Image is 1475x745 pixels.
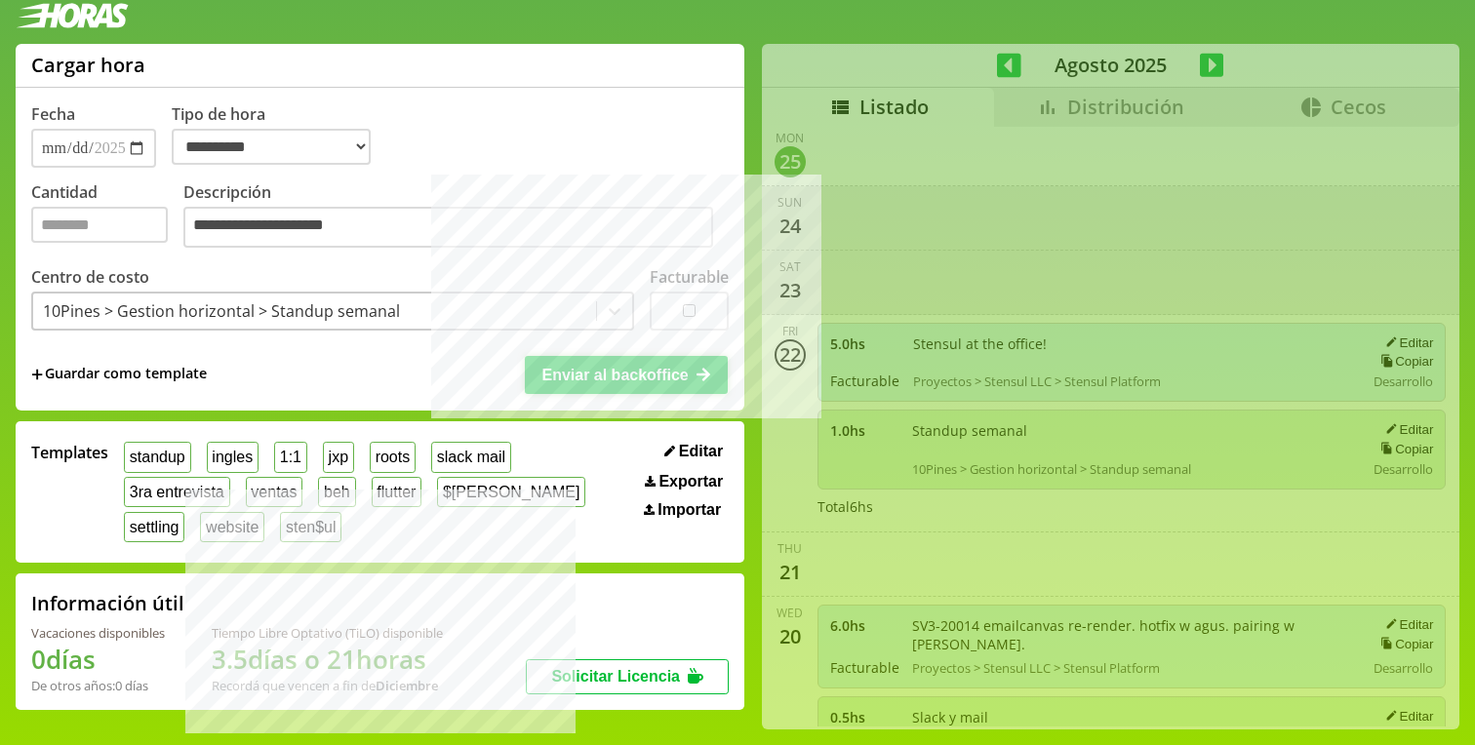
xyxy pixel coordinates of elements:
h2: Información útil [31,590,184,616]
span: Editar [679,443,723,460]
button: $[PERSON_NAME] [437,477,585,507]
h1: Cargar hora [31,52,145,78]
div: De otros años: 0 días [31,677,165,694]
b: Diciembre [376,677,438,694]
button: Exportar [639,472,729,491]
select: Tipo de hora [172,129,371,165]
span: +Guardar como template [31,364,207,385]
button: beh [318,477,355,507]
button: sten$ul [280,512,341,542]
button: standup [124,442,191,472]
span: Importar [658,501,721,519]
textarea: Descripción [183,207,713,248]
div: 10Pines > Gestion horizontal > Standup semanal [43,300,400,322]
button: 1:1 [274,442,307,472]
span: Exportar [658,473,723,490]
button: website [200,512,264,542]
label: Descripción [183,181,729,253]
label: Fecha [31,103,75,125]
img: logotipo [16,3,129,28]
button: Enviar al backoffice [525,356,728,393]
button: ventas [246,477,303,507]
label: Cantidad [31,181,183,253]
button: Editar [658,442,729,461]
button: jxp [323,442,354,472]
button: settling [124,512,184,542]
button: Solicitar Licencia [526,659,729,694]
span: Solicitar Licencia [551,668,680,685]
h1: 3.5 días o 21 horas [212,642,443,677]
div: Tiempo Libre Optativo (TiLO) disponible [212,624,443,642]
button: 3ra entrevista [124,477,230,507]
div: Vacaciones disponibles [31,624,165,642]
span: Enviar al backoffice [541,367,688,383]
h1: 0 días [31,642,165,677]
span: Templates [31,442,108,463]
label: Centro de costo [31,266,149,288]
label: Facturable [650,266,729,288]
button: ingles [207,442,259,472]
span: + [31,364,43,385]
label: Tipo de hora [172,103,386,168]
div: Recordá que vencen a fin de [212,677,443,694]
input: Cantidad [31,207,168,243]
button: slack mail [431,442,511,472]
button: flutter [372,477,422,507]
button: roots [370,442,416,472]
